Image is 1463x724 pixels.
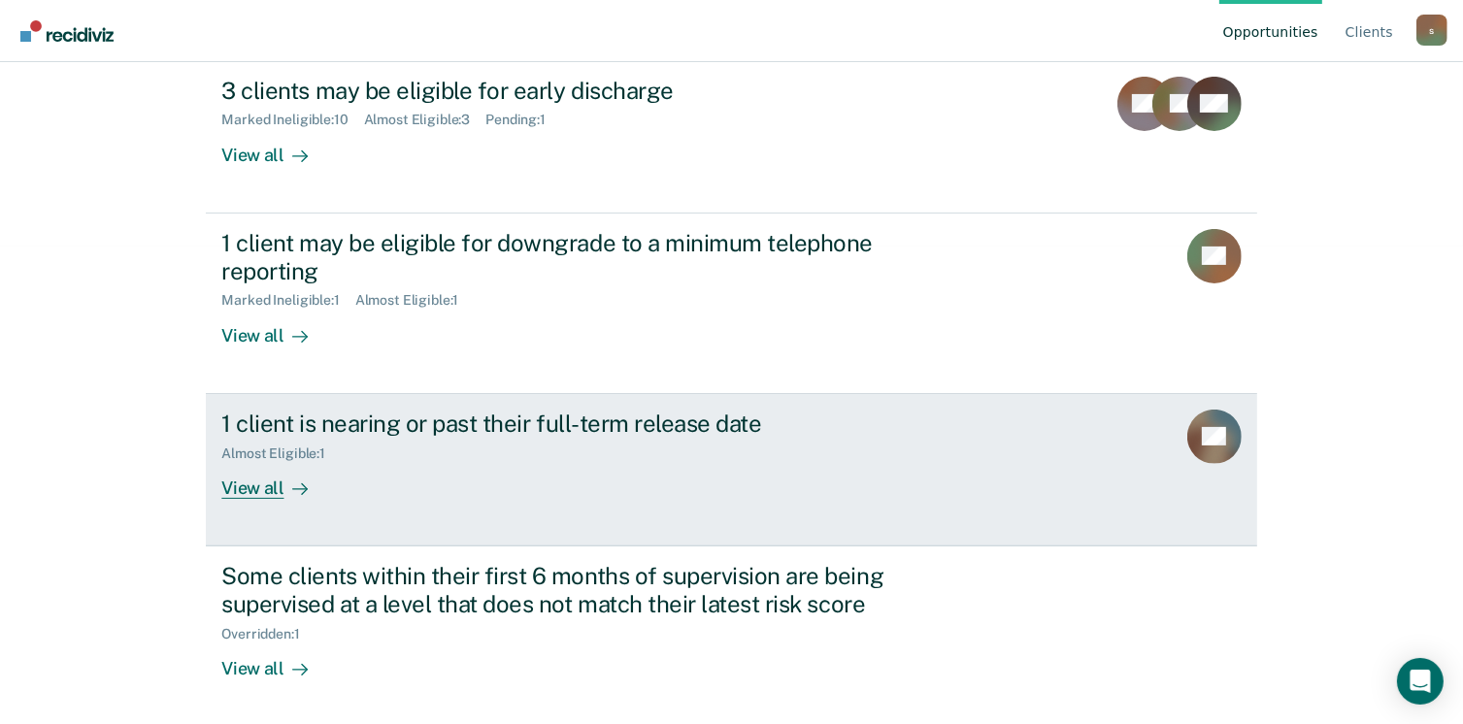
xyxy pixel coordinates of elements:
[221,562,903,618] div: Some clients within their first 6 months of supervision are being supervised at a level that does...
[221,626,315,642] div: Overridden : 1
[364,112,486,128] div: Almost Eligible : 3
[221,445,341,462] div: Almost Eligible : 1
[221,229,903,285] div: 1 client may be eligible for downgrade to a minimum telephone reporting
[1397,658,1444,705] div: Open Intercom Messenger
[221,410,903,438] div: 1 client is nearing or past their full-term release date
[1416,15,1447,46] button: Profile dropdown button
[20,20,114,42] img: Recidiviz
[221,112,363,128] div: Marked Ineligible : 10
[206,394,1256,546] a: 1 client is nearing or past their full-term release dateAlmost Eligible:1View all
[221,309,330,346] div: View all
[485,112,561,128] div: Pending : 1
[221,461,330,499] div: View all
[206,61,1256,214] a: 3 clients may be eligible for early dischargeMarked Ineligible:10Almost Eligible:3Pending:1View all
[1416,15,1447,46] div: s
[221,292,354,309] div: Marked Ineligible : 1
[206,214,1256,394] a: 1 client may be eligible for downgrade to a minimum telephone reportingMarked Ineligible:1Almost ...
[221,642,330,679] div: View all
[355,292,475,309] div: Almost Eligible : 1
[221,128,330,166] div: View all
[221,77,903,105] div: 3 clients may be eligible for early discharge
